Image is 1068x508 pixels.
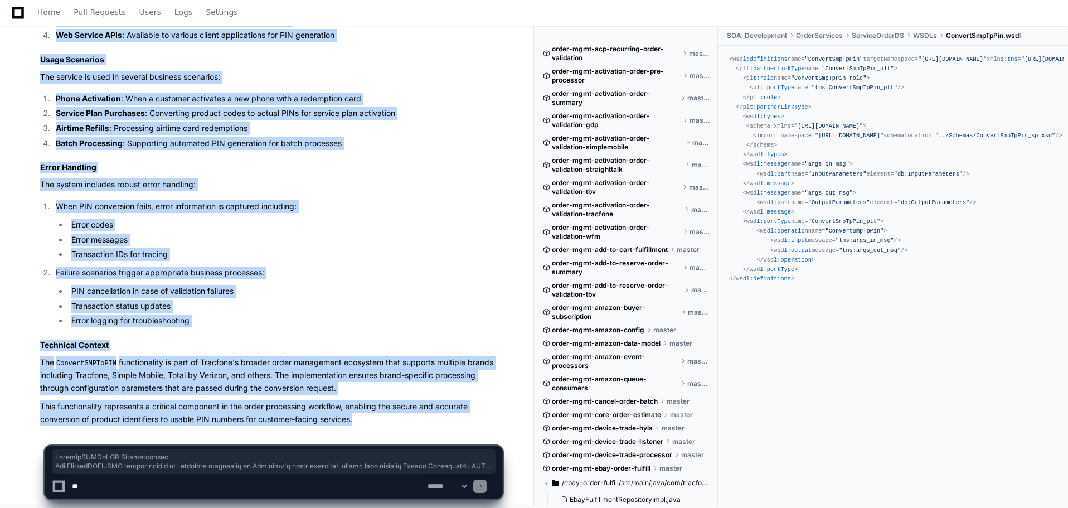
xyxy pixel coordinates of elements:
h3: Error Handling [40,162,502,173]
span: order-mgmt-activation-order-validation-simplemobile [552,134,683,152]
span: "tns:ConvertSmpTpPin_ptt" [812,84,897,91]
span: Logs [174,9,192,16]
li: Transaction status updates [68,300,502,313]
li: : Converting product codes to actual PINs for service plan activation [52,107,502,120]
span: master [690,263,710,272]
span: SOA_Development [727,31,787,40]
span: master [692,138,710,147]
span: l:message [756,190,787,196]
span: "tns:args_out_msg" [839,247,901,254]
span: master [689,49,710,58]
span: "tns:args_in_msg" [836,237,894,244]
span: l:message [760,209,790,215]
span: l:part [770,171,791,177]
p: The functionality is part of Tracfone's broader order management ecosystem that supports multiple... [40,356,502,395]
strong: Airtime Refills [56,123,109,133]
span: master [688,308,710,317]
p: The service is used in several business scenarios: [40,71,502,84]
span: "db:OutputParameters" [897,199,969,206]
strong: Web Service APIs [56,30,122,40]
span: "[URL][DOMAIN_NAME]" [794,123,863,129]
span: order-mgmt-amazon-data-model [552,339,661,348]
span: master [677,245,700,254]
span: t:role [756,94,777,101]
span: l:definitions [743,56,788,62]
span: ServiceOrderDS [852,31,904,40]
span: master [669,339,692,348]
li: Error messages [68,234,502,246]
span: master [690,228,710,236]
span: order-mgmt-amazon-event-processors [552,352,678,370]
code: ConvertSMPToPIN [54,359,119,369]
span: l:definitions [746,275,791,282]
span: ConvertSmpTpPin.wsdl [946,31,1021,40]
span: order-mgmt-add-to-reserve-order-summary [552,259,681,277]
span: "../Schemas/ConvertSmpTpPin_sp.xsd" [935,132,1056,139]
span: OrderServices [796,31,843,40]
span: master [667,397,690,406]
span: master [689,183,710,192]
span: order-mgmt-activation-order-validation-tbv [552,178,680,196]
span: order-mgmt-amazon-config [552,326,644,335]
strong: Batch Processing [56,138,123,148]
span: order-mgmt-add-to-cart-fulfillment [552,245,668,254]
span: master [690,71,710,80]
span: "args_out_msg" [805,190,853,196]
p: When PIN conversion fails, error information is captured including: [56,200,502,213]
li: : When a customer activates a new phone with a redemption card [52,93,502,105]
span: order-mgmt-acp-recurring-order-validation [552,45,680,62]
span: l:message [756,161,787,167]
span: master [687,379,710,388]
span: "ConvertSmpTpPin" [826,228,884,234]
span: "ConvertSmpTpPin_role" [791,75,867,81]
li: PIN cancellation in case of validation failures [68,285,502,298]
span: order-mgmt-activation-order-pre-processor [552,67,681,85]
span: order-mgmt-activation-order-validation-tracfone [552,201,682,219]
h3: Usage Scenarios [40,54,502,65]
span: t:role [753,75,774,81]
span: s:tns [1001,56,1018,62]
span: order-mgmt-core-order-estimate [552,410,661,419]
strong: Phone Activation [56,94,121,103]
p: The system includes robust error handling: [40,178,502,191]
li: : Processing airtime card redemptions [52,122,502,135]
span: Home [37,9,60,16]
strong: Service Plan Purchases [56,108,145,118]
li: : Supporting automated PIN generation for batch processes [52,137,502,150]
span: l:portType [756,218,791,225]
span: l:types [760,151,784,158]
span: "[URL][DOMAIN_NAME]" [815,132,883,139]
p: Failure scenarios trigger appropriate business processes: [56,267,502,279]
li: Error logging for troubleshooting [68,315,502,327]
span: l:operation [774,257,812,263]
span: "args_in_msg" [805,161,849,167]
span: l:output [784,247,812,254]
li: : Available to various client applications for PIN generation [52,29,502,42]
span: "InputParameters" [808,171,867,177]
span: Pull Requests [74,9,125,16]
span: master [687,357,710,366]
span: order-mgmt-add-to-reserve-order-validation-tbv [552,281,682,299]
span: master [653,326,676,335]
span: "ConvertSmpTpPin_ptt" [808,218,880,225]
span: l:portType [760,266,794,273]
span: "[URL][DOMAIN_NAME]" [918,56,987,62]
span: order-mgmt-activation-order-validation-gdp [552,112,681,129]
span: l:input [784,237,808,244]
span: master [687,94,710,103]
span: order-mgmt-activation-order-validation-straighttalk [552,156,683,174]
span: master [691,205,710,214]
li: Error codes [68,219,502,231]
span: l:operation [770,228,808,234]
span: "ConvertSmpTpPin_plt" [822,65,894,72]
span: "ConvertSmpTpPin" [805,56,863,62]
span: order-mgmt-cancel-order-batch [552,397,658,406]
span: Users [139,9,161,16]
span: master [662,424,685,433]
li: Transaction IDs for tracing [68,248,502,261]
span: l:part [770,199,791,206]
span: order-mgmt-amazon-buyer-subscription [552,303,679,321]
p: This functionality represents a critical component in the order processing workflow, enabling the... [40,400,502,426]
span: LoremipSUMDoLOR Sitametconsec Adi ElitsedDOEIuSMO temporincidid ut l etdolore magnaaliq en Admini... [55,453,492,471]
span: Settings [206,9,237,16]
